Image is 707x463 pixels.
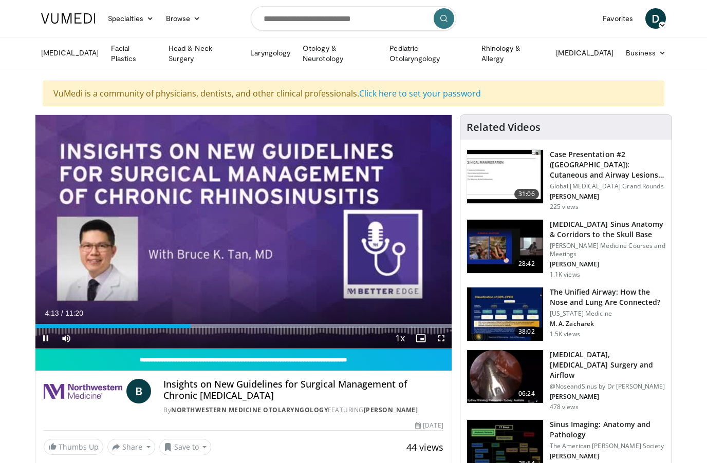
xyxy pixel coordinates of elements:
a: 06:24 [MEDICAL_DATA],[MEDICAL_DATA] Surgery and Airflow @NoseandSinus by Dr [PERSON_NAME] [PERSON... [467,350,665,411]
a: [MEDICAL_DATA] [550,43,620,63]
a: Click here to set your password [359,88,481,99]
h4: Related Videos [467,121,541,133]
p: [PERSON_NAME] [550,452,665,460]
a: D [645,8,666,29]
a: Rhinology & Allergy [475,43,550,64]
a: [MEDICAL_DATA] [35,43,105,63]
a: [PERSON_NAME] [364,406,418,414]
img: 5c1a841c-37ed-4666-a27e-9093f124e297.150x105_q85_crop-smart_upscale.jpg [467,350,543,403]
img: 276d523b-ec6d-4eb7-b147-bbf3804ee4a7.150x105_q85_crop-smart_upscale.jpg [467,220,543,273]
a: B [126,379,151,403]
video-js: Video Player [35,115,452,349]
h3: The Unified Airway: How the Nose and Lung Are Connected? [550,287,665,307]
img: VuMedi Logo [41,13,96,24]
h3: Case Presentation #2 ([GEOGRAPHIC_DATA]): Cutaneous and Airway Lesions i… [550,149,665,180]
img: 283069f7-db48-4020-b5ba-d883939bec3b.150x105_q85_crop-smart_upscale.jpg [467,150,543,203]
div: By FEATURING [163,406,443,415]
a: Pediatric Otolaryngology [383,43,475,64]
a: Specialties [102,8,160,29]
a: Browse [160,8,207,29]
a: 31:06 Case Presentation #2 ([GEOGRAPHIC_DATA]): Cutaneous and Airway Lesions i… Global [MEDICAL_D... [467,149,665,211]
p: The American [PERSON_NAME] Society [550,442,665,450]
a: Head & Neck Surgery [162,43,244,64]
h3: [MEDICAL_DATA],[MEDICAL_DATA] Surgery and Airflow [550,350,665,380]
img: fce5840f-3651-4d2e-85b0-3edded5ac8fb.150x105_q85_crop-smart_upscale.jpg [467,287,543,341]
button: Enable picture-in-picture mode [411,328,431,349]
input: Search topics, interventions [251,6,456,31]
p: [PERSON_NAME] Medicine Courses and Meetings [550,242,665,258]
a: Northwestern Medicine Otolaryngology [171,406,328,414]
span: 44 views [406,441,443,453]
p: [US_STATE] Medicine [550,310,665,318]
a: 38:02 The Unified Airway: How the Nose and Lung Are Connected? [US_STATE] Medicine M. A. Zacharek... [467,287,665,341]
div: Progress Bar [35,324,452,328]
a: 28:42 [MEDICAL_DATA] Sinus Anatomy & Corridors to the Skull Base [PERSON_NAME] Medicine Courses a... [467,219,665,279]
button: Save to [159,439,212,455]
button: Pause [35,328,56,349]
p: [PERSON_NAME] [550,260,665,268]
span: 31:06 [514,189,539,199]
h3: [MEDICAL_DATA] Sinus Anatomy & Corridors to the Skull Base [550,219,665,240]
p: @NoseandSinus by Dr [PERSON_NAME] [550,382,665,391]
a: Otology & Neurotology [296,43,383,64]
span: 28:42 [514,259,539,269]
a: Favorites [597,8,639,29]
a: Laryngology [244,43,296,63]
div: [DATE] [415,421,443,430]
a: Business [620,43,672,63]
span: 38:02 [514,326,539,337]
button: Share [107,439,155,455]
span: 06:24 [514,389,539,399]
p: 1.5K views [550,330,580,338]
span: / [61,309,63,317]
span: 11:20 [65,309,83,317]
p: 1.1K views [550,271,580,279]
a: Thumbs Up [44,439,103,455]
button: Playback Rate [390,328,411,349]
span: 4:13 [45,309,59,317]
p: M. A. Zacharek [550,320,665,328]
img: Northwestern Medicine Otolaryngology [44,379,122,403]
p: [PERSON_NAME] [550,192,665,201]
h4: Insights on New Guidelines for Surgical Management of Chronic [MEDICAL_DATA] [163,379,443,401]
div: VuMedi is a community of physicians, dentists, and other clinical professionals. [43,81,664,106]
button: Mute [56,328,77,349]
p: 225 views [550,203,579,211]
p: [PERSON_NAME] [550,393,665,401]
a: Facial Plastics [105,43,162,64]
h3: Sinus Imaging: Anatomy and Pathology [550,419,665,440]
p: Global [MEDICAL_DATA] Grand Rounds [550,182,665,190]
p: 478 views [550,403,579,411]
button: Fullscreen [431,328,452,349]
